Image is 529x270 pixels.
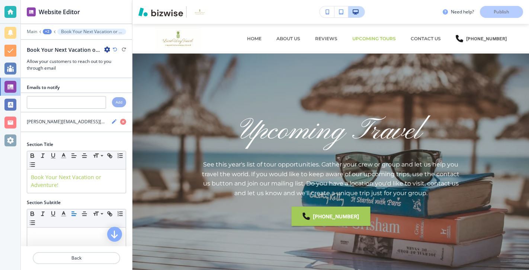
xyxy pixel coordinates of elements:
h2: Book Your Next Vacation or Adventure! [27,46,101,54]
p: HOME [247,35,262,42]
h2: Section Title [27,141,53,148]
button: Back [33,252,120,264]
h2: Emails to notify [27,84,60,91]
h2: Section Subtitle [27,199,61,206]
img: Your Logo [190,8,210,16]
a: [PHONE_NUMBER] [291,207,370,226]
h4: [PERSON_NAME][EMAIL_ADDRESS][DOMAIN_NAME] [27,118,105,125]
p: Back [33,255,119,261]
p: Upcoming Tours [352,35,396,42]
h3: Allow your customers to reach out to you through email [27,58,126,72]
a: [PHONE_NUMBER] [456,28,507,50]
p: REVIEWS [315,35,337,42]
p: Upcoming Travel [240,112,421,151]
button: +2 [43,29,52,34]
p: Book Your Next Vacation or Adventure! [61,29,122,34]
h4: Add [116,99,122,105]
img: editor icon [27,7,36,16]
button: [PERSON_NAME][EMAIL_ADDRESS][DOMAIN_NAME] [21,112,132,132]
img: LuxeWayTravel LLC [147,28,222,50]
h3: Need help? [451,9,474,15]
button: Main [27,29,37,34]
h2: Website Editor [39,7,80,16]
img: Bizwise Logo [138,7,183,16]
p: CONTACT US [411,35,441,42]
p: See this year's list of tour opportunities. Gather your crew or group and let us help you travel ... [199,160,463,198]
p: ABOUT US [276,35,300,42]
span: Book Your Next Vacation or Adventure! [31,174,103,189]
button: Book Your Next Vacation or Adventure! [57,29,126,35]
